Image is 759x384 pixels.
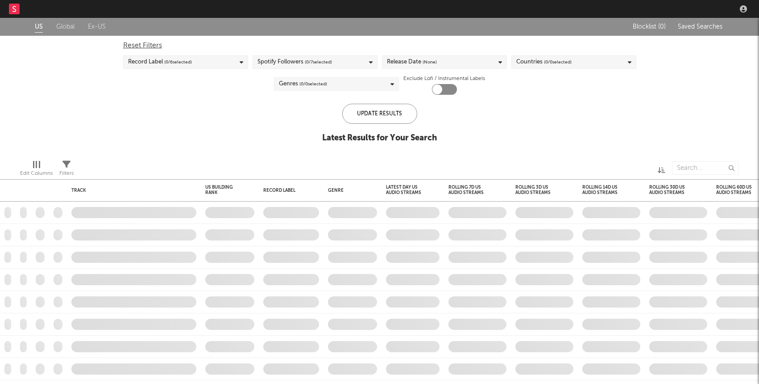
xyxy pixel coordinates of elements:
a: US [35,21,43,33]
div: Rolling 14D US Audio Streams [582,185,627,195]
div: Record Label [263,188,306,193]
input: Search... [672,161,739,175]
div: Edit Columns [20,157,53,183]
div: Filters [59,168,74,179]
div: Countries [516,57,572,68]
div: Genres [279,79,327,89]
div: US Building Rank [205,185,241,195]
div: Rolling 7D US Audio Streams [448,185,493,195]
span: ( 0 / 7 selected) [305,57,332,68]
div: Reset Filters [123,40,636,51]
span: ( 0 ) [658,24,666,30]
div: Track [71,188,192,193]
div: Rolling 3D US Audio Streams [515,185,560,195]
div: Filters [59,157,74,183]
div: Record Label [128,57,192,68]
span: ( 0 / 6 selected) [164,57,192,68]
div: Edit Columns [20,168,53,179]
span: ( 0 / 0 selected) [299,79,327,89]
span: (None) [423,57,437,68]
div: Spotify Followers [257,57,332,68]
span: Saved Searches [678,24,724,30]
span: Blocklist [633,24,666,30]
a: Global [56,21,75,33]
a: Ex-US [88,21,106,33]
div: Latest Day US Audio Streams [386,185,426,195]
label: Exclude Lofi / Instrumental Labels [403,73,485,84]
div: Genre [328,188,373,193]
div: Latest Results for Your Search [322,133,437,143]
div: Update Results [342,104,417,124]
button: Saved Searches [675,23,724,30]
div: Rolling 30D US Audio Streams [649,185,694,195]
span: ( 0 / 0 selected) [544,57,572,68]
div: Release Date [387,57,437,68]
